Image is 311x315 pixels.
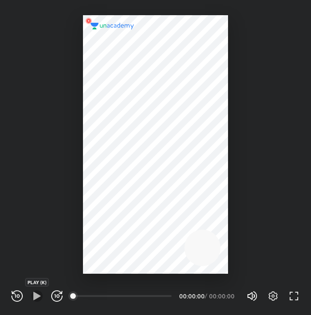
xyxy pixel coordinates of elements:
[209,293,235,299] div: 00:00:00
[25,278,49,287] div: PLAY (K)
[205,293,207,299] div: /
[91,23,134,29] img: logo.2a7e12a2.svg
[179,293,203,299] div: 00:00:00
[83,15,94,27] img: wMgqJGBwKWe8AAAAABJRU5ErkJggg==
